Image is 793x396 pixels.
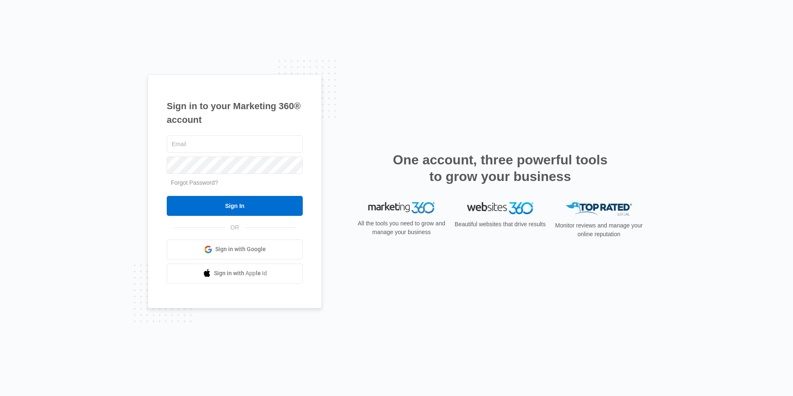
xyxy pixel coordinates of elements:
[167,99,303,127] h1: Sign in to your Marketing 360® account
[215,245,266,254] span: Sign in with Google
[167,135,303,153] input: Email
[552,221,645,239] p: Monitor reviews and manage your online reputation
[167,240,303,259] a: Sign in with Google
[225,223,245,232] span: OR
[566,202,632,216] img: Top Rated Local
[368,202,435,214] img: Marketing 360
[214,269,267,278] span: Sign in with Apple Id
[467,202,533,214] img: Websites 360
[454,220,547,229] p: Beautiful websites that drive results
[171,179,218,186] a: Forgot Password?
[355,219,448,237] p: All the tools you need to grow and manage your business
[390,152,610,185] h2: One account, three powerful tools to grow your business
[167,196,303,216] input: Sign In
[167,264,303,284] a: Sign in with Apple Id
